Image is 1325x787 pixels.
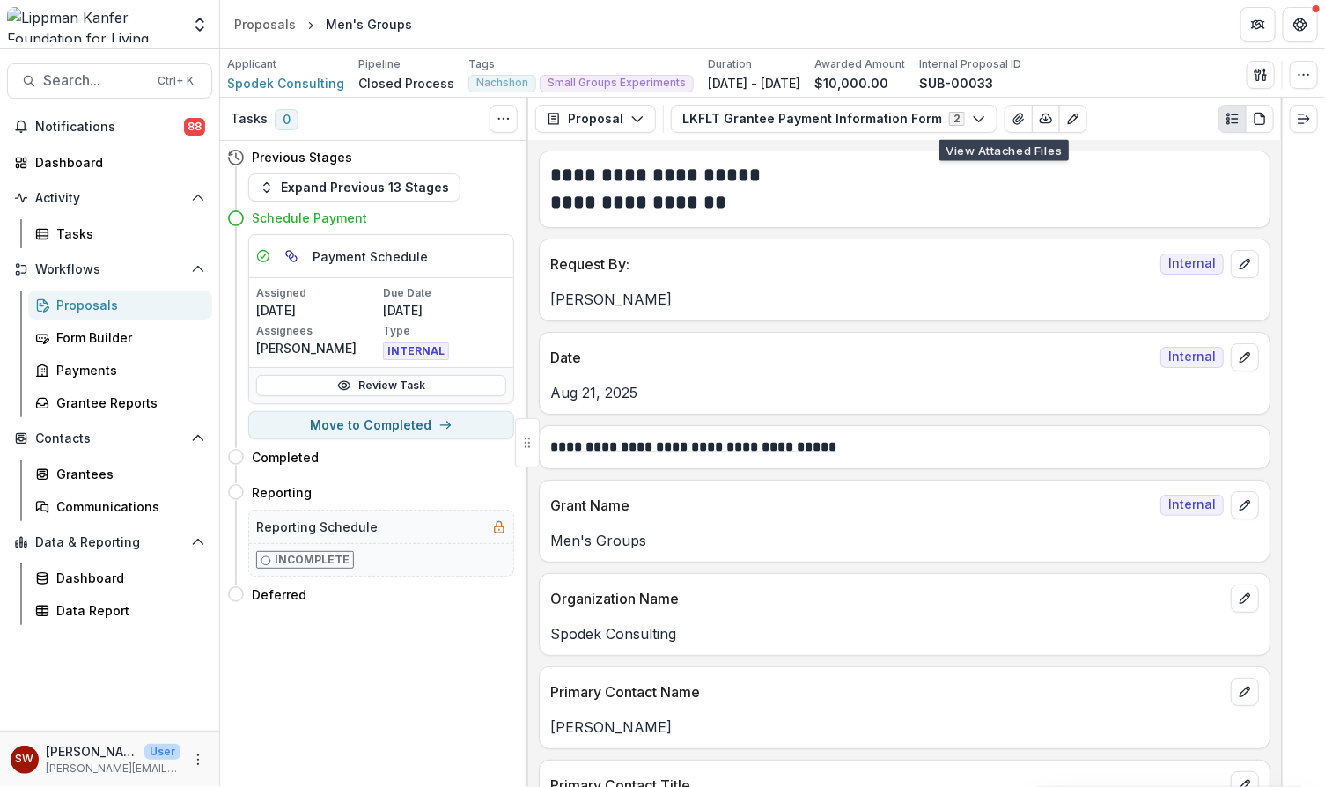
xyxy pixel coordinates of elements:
[383,342,449,360] span: INTERNAL
[227,11,303,37] a: Proposals
[550,254,1153,275] p: Request By:
[56,224,198,243] div: Tasks
[550,495,1153,516] p: Grant Name
[35,153,198,172] div: Dashboard
[188,749,209,770] button: More
[256,285,379,301] p: Assigned
[256,339,379,357] p: [PERSON_NAME]
[313,247,428,266] h5: Payment Schedule
[154,71,197,91] div: Ctrl + K
[28,356,212,385] a: Payments
[56,296,198,314] div: Proposals
[248,411,514,439] button: Move to Completed
[35,120,184,135] span: Notifications
[550,530,1259,551] p: Men's Groups
[550,717,1259,738] p: [PERSON_NAME]
[144,744,180,760] p: User
[28,563,212,592] a: Dashboard
[277,242,305,270] button: View dependent tasks
[468,56,495,72] p: Tags
[56,497,198,516] div: Communications
[256,323,379,339] p: Assignees
[35,535,184,550] span: Data & Reporting
[1005,105,1033,133] button: View Attached Files
[28,323,212,352] a: Form Builder
[1160,495,1224,516] span: Internal
[56,361,198,379] div: Payments
[383,285,506,301] p: Due Date
[252,209,367,227] h4: Schedule Payment
[476,77,528,89] span: Nachshon
[919,56,1021,72] p: Internal Proposal ID
[550,588,1224,609] p: Organization Name
[56,328,198,347] div: Form Builder
[550,382,1259,403] p: Aug 21, 2025
[56,465,198,483] div: Grantees
[231,112,268,127] h3: Tasks
[548,77,686,89] span: Small Groups Experiments
[28,219,212,248] a: Tasks
[1231,491,1259,519] button: edit
[252,448,319,467] h4: Completed
[28,291,212,320] a: Proposals
[188,7,212,42] button: Open entity switcher
[7,113,212,141] button: Notifications88
[56,569,198,587] div: Dashboard
[1218,105,1247,133] button: Plaintext view
[234,15,296,33] div: Proposals
[550,347,1153,368] p: Date
[256,518,378,536] h5: Reporting Schedule
[1240,7,1276,42] button: Partners
[252,585,306,604] h4: Deferred
[1231,678,1259,706] button: edit
[35,431,184,446] span: Contacts
[358,56,401,72] p: Pipeline
[43,72,147,89] span: Search...
[35,191,184,206] span: Activity
[252,483,312,502] h4: Reporting
[28,388,212,417] a: Grantee Reports
[919,74,993,92] p: SUB-00033
[1283,7,1318,42] button: Get Help
[7,255,212,283] button: Open Workflows
[1290,105,1318,133] button: Expand right
[275,552,350,568] p: Incomplete
[46,761,180,776] p: [PERSON_NAME][EMAIL_ADDRESS][DOMAIN_NAME]
[1231,250,1259,278] button: edit
[7,528,212,556] button: Open Data & Reporting
[708,56,752,72] p: Duration
[708,74,800,92] p: [DATE] - [DATE]
[227,56,276,72] p: Applicant
[227,11,419,37] nav: breadcrumb
[326,15,412,33] div: Men's Groups
[46,742,137,761] p: [PERSON_NAME]
[16,754,34,765] div: Samantha Carlin Willis
[1231,343,1259,371] button: edit
[256,301,379,320] p: [DATE]
[7,7,180,42] img: Lippman Kanfer Foundation for Living Torah logo
[1160,254,1224,275] span: Internal
[358,74,454,92] p: Closed Process
[248,173,460,202] button: Expand Previous 13 Stages
[227,74,344,92] a: Spodek Consulting
[1231,585,1259,613] button: edit
[1246,105,1274,133] button: PDF view
[550,681,1224,702] p: Primary Contact Name
[28,460,212,489] a: Grantees
[56,601,198,620] div: Data Report
[1160,347,1224,368] span: Internal
[383,323,506,339] p: Type
[7,184,212,212] button: Open Activity
[490,105,518,133] button: Toggle View Cancelled Tasks
[1059,105,1087,133] button: Edit as form
[28,492,212,521] a: Communications
[814,74,888,92] p: $10,000.00
[550,623,1259,644] p: Spodek Consulting
[671,105,997,133] button: LKFLT Grantee Payment Information Form2
[7,424,212,452] button: Open Contacts
[56,393,198,412] div: Grantee Reports
[7,148,212,177] a: Dashboard
[535,105,656,133] button: Proposal
[256,375,506,396] a: Review Task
